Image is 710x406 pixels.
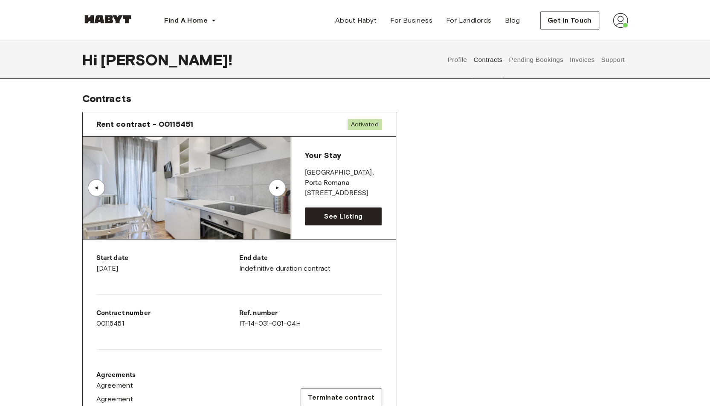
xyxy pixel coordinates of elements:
span: Find A Home [164,15,208,26]
span: Terminate contract [308,392,374,403]
span: See Listing [324,211,362,222]
span: [PERSON_NAME] ! [101,51,232,69]
button: Find A Home [157,12,223,29]
button: Support [600,41,626,79]
span: Your Stay [305,151,341,160]
a: See Listing [305,207,382,225]
span: For Landlords [446,15,491,26]
span: Agreement [96,394,133,404]
span: Rent contract - 00115451 [96,119,194,129]
div: ▲ [273,185,281,190]
p: Ref. number [239,308,382,318]
img: Habyt [82,15,133,23]
p: Start date [96,253,239,263]
span: Activated [348,119,382,130]
p: End date [239,253,382,263]
p: Contract number [96,308,239,318]
a: Agreement [96,394,136,404]
button: Pending Bookings [508,41,565,79]
div: user profile tabs [444,41,628,79]
div: ▲ [92,185,101,190]
button: Profile [446,41,468,79]
a: For Landlords [439,12,498,29]
span: Blog [505,15,520,26]
div: IT-14-031-001-04H [239,308,382,329]
span: For Business [390,15,432,26]
a: About Habyt [328,12,383,29]
button: Contracts [472,41,504,79]
span: Hi [82,51,101,69]
span: Contracts [82,92,131,105]
p: [GEOGRAPHIC_DATA] , Porta Romana [305,168,382,188]
button: Invoices [568,41,595,79]
button: Get in Touch [540,12,599,29]
img: avatar [613,13,628,28]
p: [STREET_ADDRESS] [305,188,382,199]
a: For Business [383,12,439,29]
div: Indefinitive duration contract [239,253,382,274]
span: About Habyt [335,15,377,26]
span: Agreement [96,380,133,391]
p: Agreements [96,370,136,380]
a: Agreement [96,380,136,391]
div: [DATE] [96,253,239,274]
img: Image of the room [83,137,291,239]
div: 00115451 [96,308,239,329]
a: Blog [498,12,527,29]
span: Get in Touch [548,15,592,26]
